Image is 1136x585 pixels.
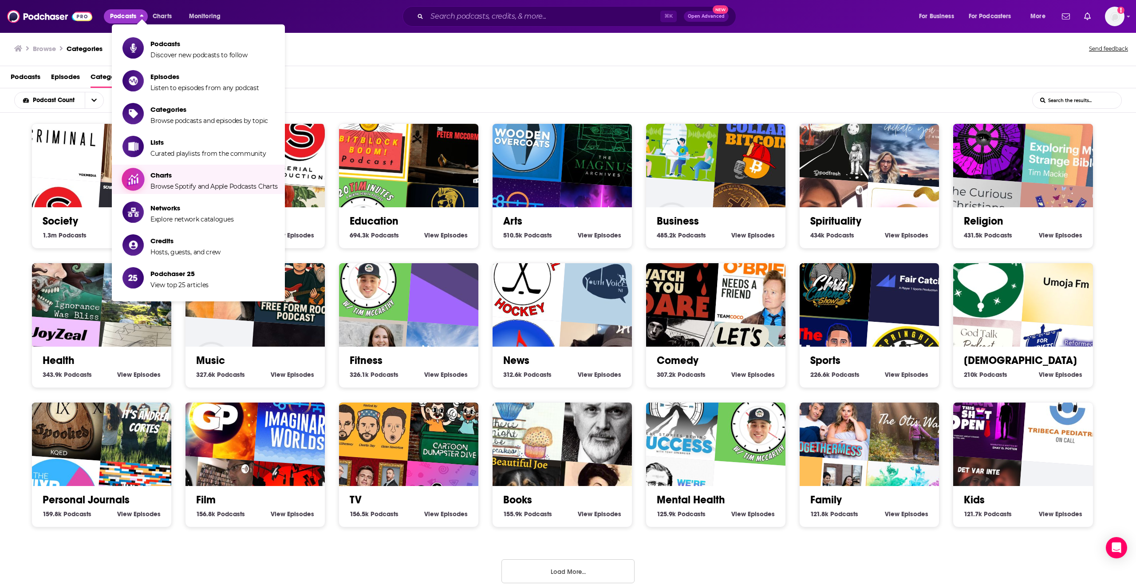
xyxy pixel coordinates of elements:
[51,70,80,88] span: Episodes
[868,377,958,466] div: The Otis Way
[1106,537,1127,558] div: Open Intercom Messenger
[939,93,1028,182] div: Duncan Trussell Family Hour
[901,231,928,239] span: Episodes
[631,232,721,321] div: Watch If You Dare
[1105,7,1124,26] img: User Profile
[561,99,651,188] img: The Magnus Archives
[59,231,87,239] span: Podcasts
[424,231,439,239] span: View
[979,371,1007,379] span: Podcasts
[350,510,398,518] a: 156.5k TV Podcasts
[67,44,103,53] h1: Categories
[594,231,621,239] span: Episodes
[1022,238,1111,327] div: Umoja Fm
[196,510,215,518] span: 156.8k
[657,371,706,379] a: 307.2k Comedy Podcasts
[964,354,1077,367] a: [DEMOGRAPHIC_DATA]
[150,204,233,212] span: Networks
[964,231,1012,239] a: 431.5k Religion Podcasts
[254,377,343,466] img: Imaginary Worlds
[503,231,552,239] a: 510.5k Arts Podcasts
[524,231,552,239] span: Podcasts
[657,231,706,239] a: 485.2k Business Podcasts
[427,9,660,24] input: Search podcasts, credits, & more...
[748,510,775,518] span: Episodes
[104,9,148,24] button: close menu
[196,493,216,506] a: Film
[939,372,1028,461] img: Crack This ShXt Open!
[810,493,842,506] a: Family
[715,99,804,188] img: Blue Collar Bitcoin
[731,371,775,379] a: View Comedy Episodes
[424,231,468,239] a: View Education Episodes
[810,510,828,518] span: 121.8k
[731,510,746,518] span: View
[713,5,729,14] span: New
[826,231,854,239] span: Podcasts
[14,92,118,109] h2: Choose List sort
[411,6,745,27] div: Search podcasts, credits, & more...
[1058,9,1073,24] a: Show notifications dropdown
[150,117,268,125] span: Browse podcasts and episodes by topic
[287,510,314,518] span: Episodes
[134,371,161,379] span: Episodes
[678,371,706,379] span: Podcasts
[657,354,698,367] a: Comedy
[324,93,414,182] img: The BitBlockBoom Bitcoin Podcast
[594,510,621,518] span: Episodes
[731,231,775,239] a: View Business Episodes
[171,372,260,461] img: GHOST PLANET
[217,371,245,379] span: Podcasts
[810,231,824,239] span: 434k
[785,93,874,182] img: Aklın Yolu
[85,92,103,108] button: open menu
[17,93,106,182] img: Criminal
[1055,510,1082,518] span: Episodes
[1039,231,1082,239] a: View Religion Episodes
[117,371,132,379] span: View
[478,93,567,182] img: Wooden Overcoats
[17,232,106,321] div: Ignorance Was Bliss
[350,231,399,239] a: 694.3k Education Podcasts
[33,44,56,53] h3: Browse
[196,371,215,379] span: 327.6k
[408,99,497,188] div: The Peter McCormack Show
[885,510,899,518] span: View
[1055,231,1082,239] span: Episodes
[33,97,78,103] span: Podcast Count
[117,510,132,518] span: View
[91,70,126,88] span: Categories
[478,232,567,321] img: Off the Wall Hockey Show
[503,371,552,379] a: 312.6k News Podcasts
[503,493,532,506] a: Books
[561,377,651,466] img: Cent'anni sono un giorno Roberto Roversi
[885,371,928,379] a: View Sports Episodes
[478,372,567,461] img: There Might Be Cupcakes Podcast
[408,238,497,327] img: Better Health Story
[350,354,383,367] a: Fitness
[150,248,221,256] span: Hosts, guests, and crew
[189,10,221,23] span: Monitoring
[1022,377,1111,466] div: Tribeca Pediatrics: On Call
[963,9,1024,24] button: open menu
[885,231,928,239] a: View Spirituality Episodes
[1024,9,1057,24] button: open menu
[271,510,285,518] span: View
[150,72,259,81] span: Episodes
[503,231,522,239] span: 510.5k
[150,84,259,92] span: Listen to episodes from any podcast
[657,214,699,228] a: Business
[524,510,552,518] span: Podcasts
[1039,510,1053,518] span: View
[578,231,621,239] a: View Arts Episodes
[117,510,161,518] a: View Personal Journals Episodes
[868,99,958,188] img: Initiate You
[919,10,954,23] span: For Business
[150,281,209,289] span: View top 25 articles
[964,214,1003,228] a: Religion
